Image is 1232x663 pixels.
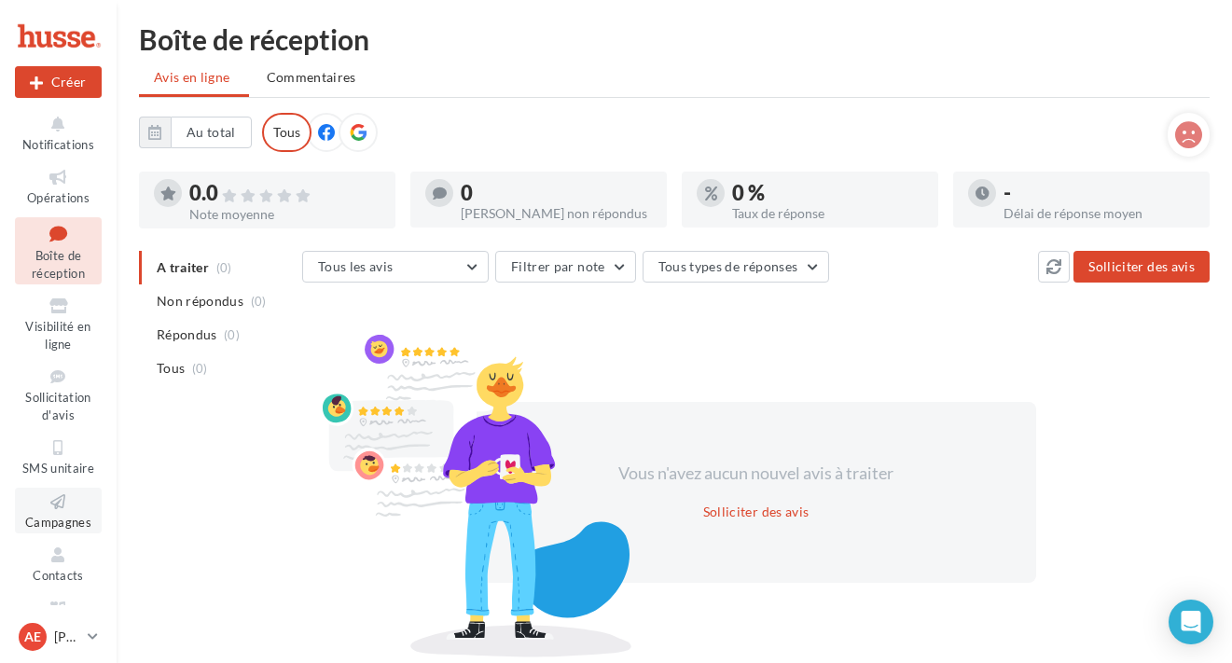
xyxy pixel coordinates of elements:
a: Opérations [15,163,102,209]
div: Tous [262,113,311,152]
span: Opérations [27,190,90,205]
button: Au total [139,117,252,148]
span: Visibilité en ligne [25,319,90,352]
button: Solliciter des avis [696,501,817,523]
div: Open Intercom Messenger [1169,600,1213,644]
span: Campagnes [25,515,91,530]
span: Notifications [22,137,94,152]
button: Tous types de réponses [643,251,829,283]
span: (0) [192,361,208,376]
div: Nouvelle campagne [15,66,102,98]
span: (0) [251,294,267,309]
a: Ae [PERSON_NAME] et [PERSON_NAME] [15,619,102,655]
a: Médiathèque [15,595,102,641]
div: 0.0 [189,183,381,204]
div: - [1004,183,1195,203]
button: Créer [15,66,102,98]
a: Campagnes [15,488,102,533]
span: Tous [157,359,185,378]
button: Notifications [15,110,102,156]
button: Tous les avis [302,251,489,283]
span: Tous les avis [318,258,394,274]
div: 0 % [732,183,923,203]
a: Visibilité en ligne [15,292,102,355]
button: Solliciter des avis [1073,251,1210,283]
a: Sollicitation d'avis [15,363,102,426]
div: Vous n'avez aucun nouvel avis à traiter [596,462,917,486]
span: Sollicitation d'avis [25,390,90,422]
span: Ae [24,628,41,646]
span: Non répondus [157,292,243,311]
div: [PERSON_NAME] non répondus [461,207,652,220]
span: Boîte de réception [32,248,85,281]
p: [PERSON_NAME] et [PERSON_NAME] [54,628,80,646]
a: Contacts [15,541,102,587]
span: Commentaires [267,68,356,87]
span: Tous types de réponses [658,258,798,274]
button: Filtrer par note [495,251,636,283]
div: Délai de réponse moyen [1004,207,1195,220]
div: Taux de réponse [732,207,923,220]
span: Contacts [33,568,84,583]
a: Boîte de réception [15,217,102,285]
button: Au total [171,117,252,148]
span: SMS unitaire [22,461,94,476]
div: Boîte de réception [139,25,1210,53]
div: Note moyenne [189,208,381,221]
div: 0 [461,183,652,203]
span: Répondus [157,325,217,344]
a: SMS unitaire [15,434,102,479]
span: (0) [224,327,240,342]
